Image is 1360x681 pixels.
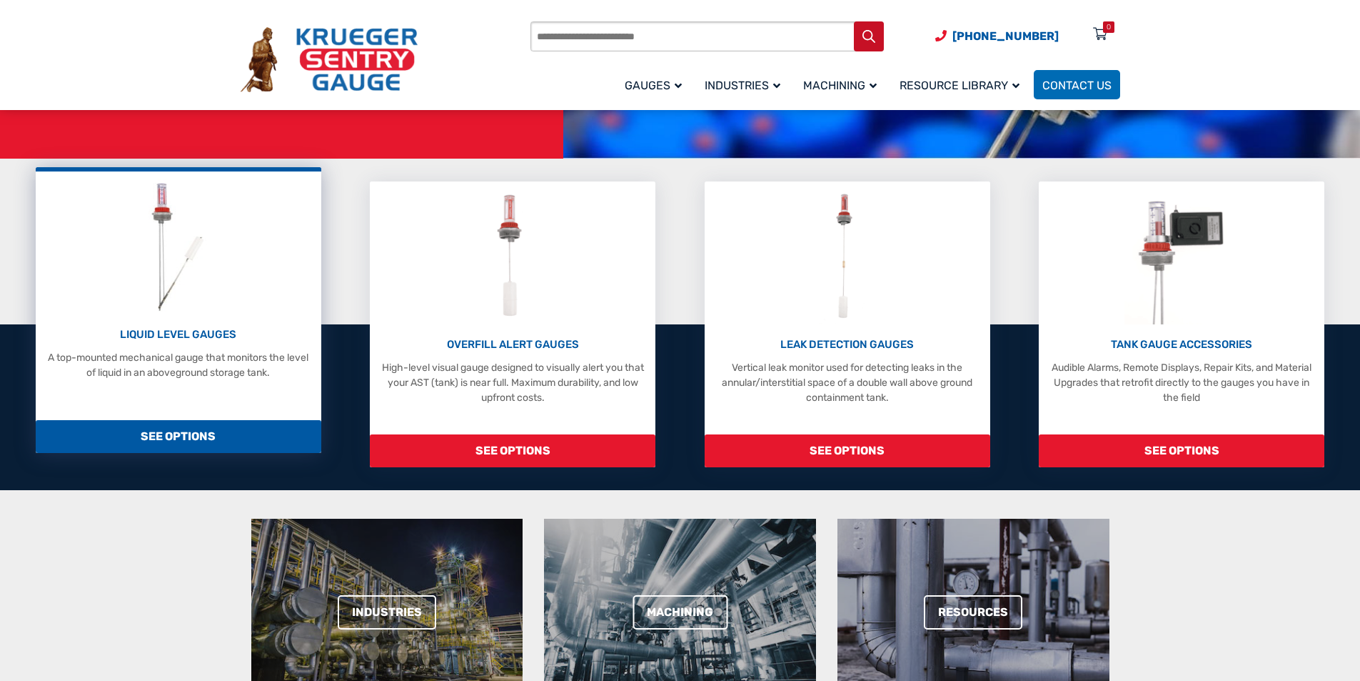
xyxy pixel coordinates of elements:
[819,189,875,324] img: Leak Detection Gauges
[633,595,727,630] a: Machining
[1046,337,1317,353] p: TANK GAUGE ACCESSORIES
[36,167,321,453] a: Liquid Level Gauges LIQUID LEVEL GAUGES A top-mounted mechanical gauge that monitors the level of...
[803,79,877,92] span: Machining
[625,79,682,92] span: Gauges
[900,79,1019,92] span: Resource Library
[36,420,321,453] span: SEE OPTIONS
[696,68,795,101] a: Industries
[1039,182,1324,467] a: Tank Gauge Accessories TANK GAUGE ACCESSORIES Audible Alarms, Remote Displays, Repair Kits, and M...
[712,360,983,405] p: Vertical leak monitor used for detecting leaks in the annular/interstitial space of a double wall...
[705,434,990,467] span: SEE OPTIONS
[377,360,648,405] p: High-level visual gauge designed to visually alert you that your AST (tank) is near full. Maximum...
[616,68,696,101] a: Gauges
[140,179,216,314] img: Liquid Level Gauges
[795,68,891,101] a: Machining
[891,68,1034,101] a: Resource Library
[1046,360,1317,405] p: Audible Alarms, Remote Displays, Repair Kits, and Material Upgrades that retrofit directly to the...
[377,337,648,353] p: OVERFILL ALERT GAUGES
[712,337,983,353] p: LEAK DETECTION GAUGES
[43,327,314,343] p: LIQUID LEVEL GAUGES
[1039,434,1324,467] span: SEE OPTIONS
[1042,79,1112,92] span: Contact Us
[481,189,545,324] img: Overfill Alert Gauges
[935,27,1059,45] a: Phone Number (920) 434-8860
[241,27,418,93] img: Krueger Sentry Gauge
[1124,189,1239,324] img: Tank Gauge Accessories
[370,434,655,467] span: SEE OPTIONS
[705,79,780,92] span: Industries
[705,182,990,467] a: Leak Detection Gauges LEAK DETECTION GAUGES Vertical leak monitor used for detecting leaks in the...
[1107,21,1111,33] div: 0
[924,595,1022,630] a: Resources
[338,595,436,630] a: Industries
[370,182,655,467] a: Overfill Alert Gauges OVERFILL ALERT GAUGES High-level visual gauge designed to visually alert yo...
[43,350,314,380] p: A top-mounted mechanical gauge that monitors the level of liquid in an aboveground storage tank.
[952,29,1059,43] span: [PHONE_NUMBER]
[1034,70,1120,99] a: Contact Us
